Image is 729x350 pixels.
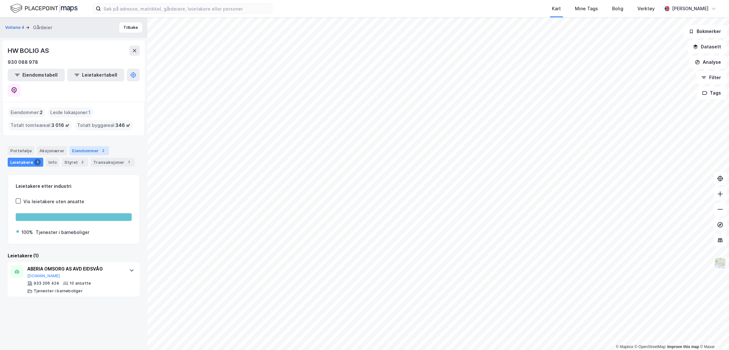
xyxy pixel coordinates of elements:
input: Søk på adresse, matrikkel, gårdeiere, leietakere eller personer [101,4,272,13]
div: 930 088 978 [8,58,38,66]
span: 346 ㎡ [115,121,130,129]
div: Totalt tomteareal : [8,120,72,130]
div: Tjenester i barneboliger [34,288,83,294]
div: Leietakere etter industri [16,182,132,190]
div: 2 [100,147,106,154]
button: Tags [697,87,726,99]
div: 10 ansatte [70,281,91,286]
div: Vis leietakere uten ansatte [23,198,84,205]
span: 3 016 ㎡ [51,121,70,129]
div: Gårdeier [33,24,52,31]
div: Eiendommer : [8,107,45,118]
button: Vollane 4 [5,24,26,31]
button: Tilbake [119,22,142,33]
div: Styret [62,158,88,167]
div: Tjenester i barneboliger [36,229,89,236]
iframe: Chat Widget [697,319,729,350]
button: Analyse [689,56,726,69]
div: ABERIA OMSORG AS AVD EIDSVÅG [27,265,123,273]
div: Transaksjoner [91,158,135,167]
button: [DOMAIN_NAME] [27,273,60,279]
span: 1 [88,109,91,116]
div: Bolig [612,5,623,13]
div: Verktøy [637,5,655,13]
a: Mapbox [616,345,633,349]
a: OpenStreetMap [635,345,666,349]
button: Bokmerker [683,25,726,38]
div: Leietakere [8,158,43,167]
div: HW BOLIG AS [8,46,50,56]
div: Leietakere (1) [8,252,140,260]
button: Datasett [687,40,726,53]
div: 100% [21,229,33,236]
button: Filter [696,71,726,84]
a: Improve this map [667,345,699,349]
button: Eiendomstabell [8,69,65,81]
div: Totalt byggareal : [75,120,133,130]
div: Aksjonærer [37,146,67,155]
div: 933 206 424 [34,281,59,286]
div: Eiendommer [70,146,109,155]
button: Leietakertabell [67,69,124,81]
div: Kontrollprogram for chat [697,319,729,350]
span: 2 [40,109,43,116]
div: [PERSON_NAME] [672,5,709,13]
div: Info [46,158,59,167]
div: Mine Tags [575,5,598,13]
img: Z [714,257,726,269]
div: Portefølje [8,146,34,155]
div: Kart [552,5,561,13]
div: 2 [79,159,86,165]
img: logo.f888ab2527a4732fd821a326f86c7f29.svg [10,3,78,14]
div: 1 [34,159,41,165]
div: Leide lokasjoner : [48,107,93,118]
div: 1 [126,159,132,165]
